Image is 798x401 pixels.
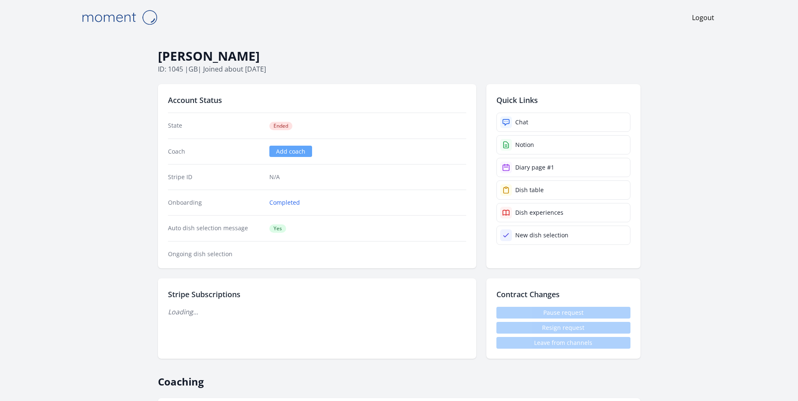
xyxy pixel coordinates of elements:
[496,94,630,106] h2: Quick Links
[168,147,263,156] dt: Coach
[168,288,466,300] h2: Stripe Subscriptions
[515,208,563,217] div: Dish experiences
[496,180,630,200] a: Dish table
[496,337,630,349] span: Leave from channels
[168,307,466,317] p: Loading...
[168,173,263,181] dt: Stripe ID
[515,163,554,172] div: Diary page #1
[158,369,640,388] h2: Coaching
[168,94,466,106] h2: Account Status
[496,203,630,222] a: Dish experiences
[496,288,630,300] h2: Contract Changes
[515,118,528,126] div: Chat
[496,307,630,319] span: Pause request
[692,13,714,23] a: Logout
[269,224,286,233] span: Yes
[269,173,466,181] p: N/A
[269,122,292,130] span: Ended
[496,113,630,132] a: Chat
[515,186,544,194] div: Dish table
[158,48,640,64] h1: [PERSON_NAME]
[496,135,630,154] a: Notion
[168,250,263,258] dt: Ongoing dish selection
[496,322,630,334] span: Resign request
[515,141,534,149] div: Notion
[269,198,300,207] a: Completed
[496,158,630,177] a: Diary page #1
[168,224,263,233] dt: Auto dish selection message
[168,198,263,207] dt: Onboarding
[77,7,161,28] img: Moment
[168,121,263,130] dt: State
[158,64,640,74] p: ID: 1045 | | Joined about [DATE]
[496,226,630,245] a: New dish selection
[515,231,568,239] div: New dish selection
[269,146,312,157] a: Add coach
[189,64,198,74] span: gb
